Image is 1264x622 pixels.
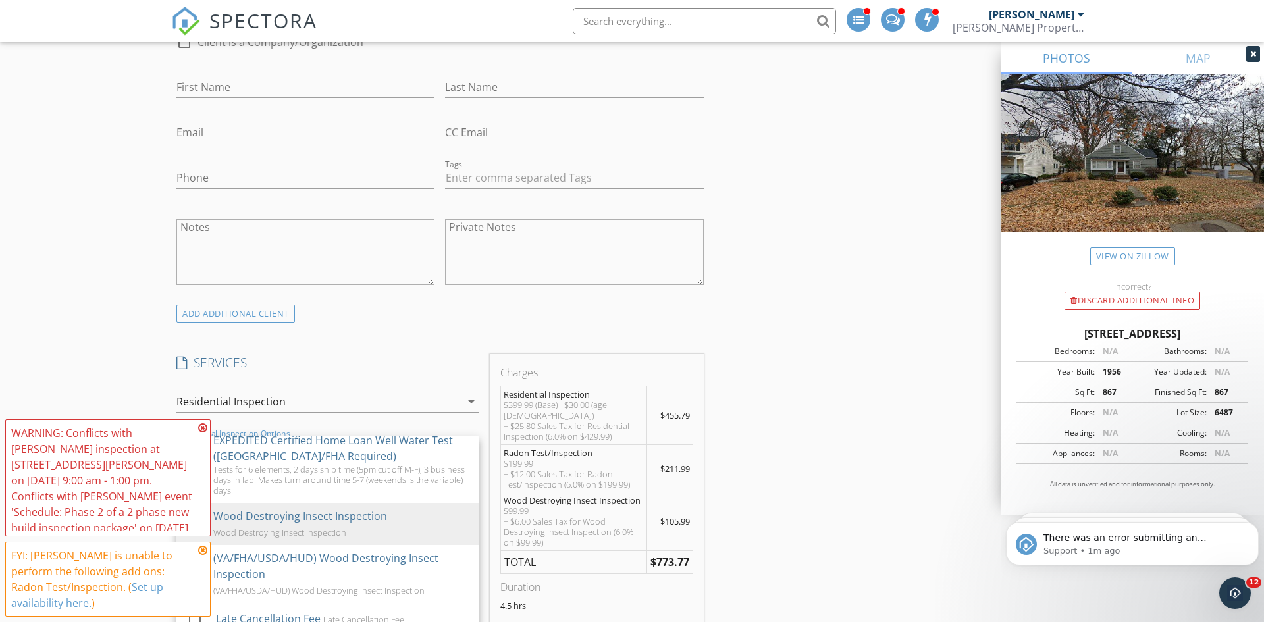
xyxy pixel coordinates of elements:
[1246,577,1261,588] span: 12
[660,409,690,421] span: $455.79
[1132,366,1207,378] div: Year Updated:
[1095,386,1132,398] div: 867
[1132,386,1207,398] div: Finished Sq Ft:
[1207,407,1244,419] div: 6487
[1103,427,1118,438] span: N/A
[11,548,194,611] div: FYI: [PERSON_NAME] is unable to perform the following add ons: Radon Test/Inspection. ( )
[176,305,295,323] div: ADD ADDITIONAL client
[504,458,644,490] div: $199.99 + $12.00 Sales Tax for Radon Test/Inspection (6.0% on $199.99)
[504,400,644,442] div: $399.99 (Base) +$30.00 (age [DEMOGRAPHIC_DATA]) + $25.80 Sales Tax for Residential Inspection (6....
[11,425,194,552] div: WARNING: Conflicts with [PERSON_NAME] inspection at [STREET_ADDRESS][PERSON_NAME] on [DATE] 9:00 ...
[1020,386,1095,398] div: Sq Ft:
[213,585,425,596] div: (VA/FHA/USDA/HUD) Wood Destroying Insect Inspection
[1001,42,1132,74] a: PHOTOS
[176,396,286,407] div: Residential Inspection
[1020,407,1095,419] div: Floors:
[1215,366,1230,377] span: N/A
[1001,494,1264,586] iframe: Intercom notifications message
[1065,292,1200,310] div: Discard Additional info
[1103,346,1118,357] span: N/A
[1020,448,1095,459] div: Appliances:
[213,464,469,496] div: Tests for 6 elements, 2 days ship time (5pm cut off M-F), 3 business days in lab. Makes turn arou...
[660,463,690,475] span: $211.99
[504,495,644,505] div: Wood Destroying Insect Inspection
[1016,480,1248,489] p: All data is unverified and for informational purposes only.
[1001,74,1264,263] img: streetview
[1132,448,1207,459] div: Rooms:
[1020,366,1095,378] div: Year Built:
[1103,448,1118,459] span: N/A
[1020,427,1095,439] div: Heating:
[501,551,647,574] td: TOTAL
[1132,42,1264,74] a: MAP
[1103,407,1118,418] span: N/A
[573,8,836,34] input: Search everything...
[171,7,200,36] img: The Best Home Inspection Software - Spectora
[176,354,479,371] h4: SERVICES
[660,515,690,527] span: $105.99
[989,8,1074,21] div: [PERSON_NAME]
[213,508,387,524] div: Wood Destroying Insect Inspection
[1016,326,1248,342] div: [STREET_ADDRESS]
[213,432,469,464] div: EXPEDITED Certified Home Loan Well Water Test ([GEOGRAPHIC_DATA]/FHA Required)
[197,36,363,49] label: Client is a Company/Organization
[500,600,693,611] p: 4.5 hrs
[953,21,1084,34] div: Webb Property Inspection
[213,527,346,538] div: Wood Destroying Insect Inspection
[504,505,644,548] div: $99.99 + $6.00 Sales Tax for Wood Destroying Insect Inspection (6.0% on $99.99)
[1095,366,1132,378] div: 1956
[500,365,693,380] div: Charges
[1020,346,1095,357] div: Bedrooms:
[209,7,317,34] span: SPECTORA
[1207,386,1244,398] div: 867
[500,579,693,595] div: Duration
[504,448,644,458] div: Radon Test/Inspection
[1219,577,1251,609] iframe: Intercom live chat
[504,389,644,400] div: Residential Inspection
[650,555,689,569] strong: $773.77
[1090,247,1175,265] a: View on Zillow
[1132,346,1207,357] div: Bathrooms:
[1132,427,1207,439] div: Cooling:
[1215,427,1230,438] span: N/A
[213,550,469,582] div: (VA/FHA/USDA/HUD) Wood Destroying Insect Inspection
[463,394,479,409] i: arrow_drop_down
[1215,346,1230,357] span: N/A
[1215,448,1230,459] span: N/A
[171,18,317,45] a: SPECTORA
[1001,281,1264,292] div: Incorrect?
[1132,407,1207,419] div: Lot Size:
